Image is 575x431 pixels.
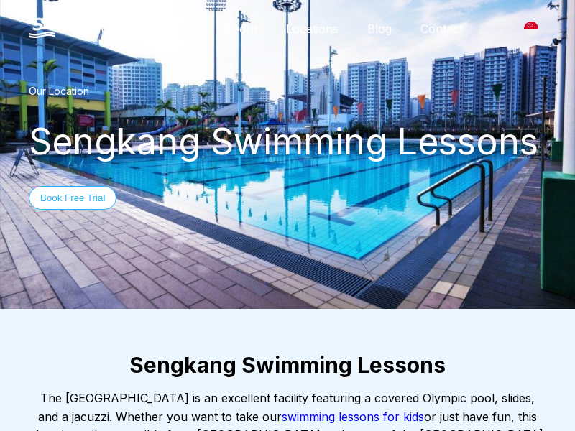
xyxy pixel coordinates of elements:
div: Our Location [29,85,546,97]
a: swimming lessons for kids [282,409,424,424]
button: Book Free Trial [29,186,116,210]
div: [GEOGRAPHIC_DATA] [516,14,546,44]
img: The Swim Starter Logo [29,17,55,38]
a: About [209,22,272,36]
a: Classes [139,22,209,36]
div: Sengkang Swimming Lessons [29,120,546,163]
a: Contact [406,22,477,36]
img: Singapore [524,22,538,36]
a: Locations [272,22,353,36]
a: Home [78,22,139,36]
a: Blog [353,22,406,36]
